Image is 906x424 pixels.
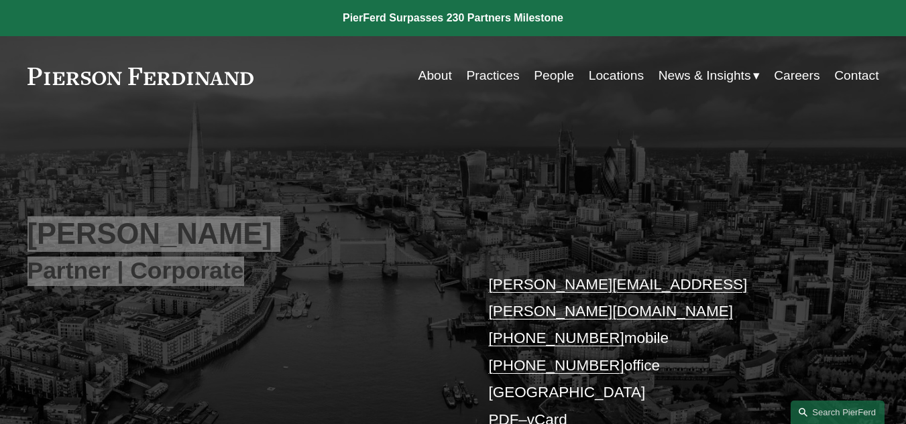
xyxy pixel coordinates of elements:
[488,357,624,374] a: [PHONE_NUMBER]
[774,63,819,88] a: Careers
[791,401,885,424] a: Search this site
[659,64,751,88] span: News & Insights
[659,63,760,88] a: folder dropdown
[27,257,453,286] h3: Partner | Corporate
[27,216,453,252] h2: [PERSON_NAME]
[466,63,519,88] a: Practices
[488,330,624,346] a: [PHONE_NUMBER]
[534,63,574,88] a: People
[418,63,452,88] a: About
[488,276,747,320] a: [PERSON_NAME][EMAIL_ADDRESS][PERSON_NAME][DOMAIN_NAME]
[834,63,879,88] a: Contact
[589,63,644,88] a: Locations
